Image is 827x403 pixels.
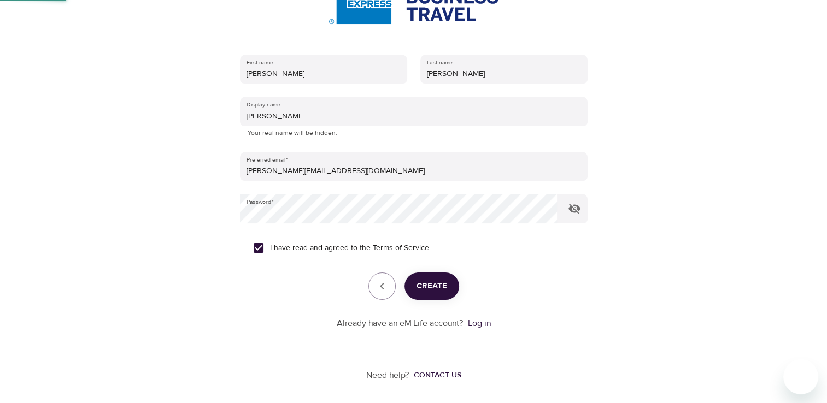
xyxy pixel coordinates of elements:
[248,128,580,139] p: Your real name will be hidden.
[468,318,491,329] a: Log in
[783,359,818,394] iframe: Button to launch messaging window
[414,370,461,381] div: Contact us
[337,317,464,330] p: Already have an eM Life account?
[409,370,461,381] a: Contact us
[417,279,447,293] span: Create
[366,369,409,382] p: Need help?
[404,272,459,300] button: Create
[270,242,429,254] span: I have read and agreed to the
[373,242,429,254] a: Terms of Service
